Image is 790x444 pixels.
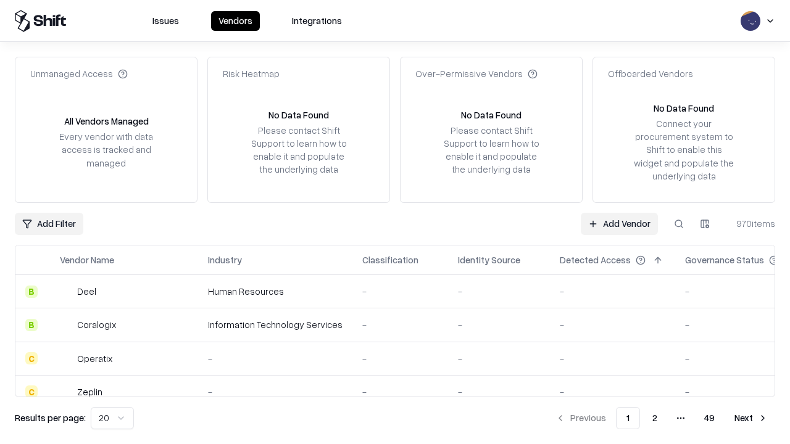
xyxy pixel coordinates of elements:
[223,67,280,80] div: Risk Heatmap
[727,407,775,429] button: Next
[60,352,72,364] img: Operatix
[30,67,128,80] div: Unmanaged Access
[60,286,72,298] img: Deel
[560,285,665,298] div: -
[25,286,38,298] div: B
[145,11,186,31] button: Issues
[458,285,540,298] div: -
[440,124,543,176] div: Please contact Shift Support to learn how to enable it and populate the underlying data
[560,318,665,331] div: -
[64,115,149,128] div: All Vendors Managed
[60,385,72,398] img: Zeplin
[458,318,540,331] div: -
[77,352,112,365] div: Operatix
[77,385,102,398] div: Zeplin
[15,213,83,235] button: Add Filter
[362,253,418,266] div: Classification
[362,318,438,331] div: -
[60,253,114,266] div: Vendor Name
[77,285,96,298] div: Deel
[560,253,631,266] div: Detected Access
[633,117,735,183] div: Connect your procurement system to Shift to enable this widget and populate the underlying data
[208,253,242,266] div: Industry
[25,385,38,398] div: C
[25,352,38,364] div: C
[616,407,640,429] button: 1
[285,11,349,31] button: Integrations
[608,67,693,80] div: Offboarded Vendors
[362,385,438,398] div: -
[211,11,260,31] button: Vendors
[458,385,540,398] div: -
[60,319,72,331] img: Coralogix
[461,109,522,121] div: No Data Found
[208,318,343,331] div: Information Technology Services
[654,102,714,115] div: No Data Found
[548,407,775,429] nav: pagination
[560,352,665,365] div: -
[208,285,343,298] div: Human Resources
[642,407,667,429] button: 2
[247,124,350,176] div: Please contact Shift Support to learn how to enable it and populate the underlying data
[268,109,329,121] div: No Data Found
[362,352,438,365] div: -
[362,285,438,298] div: -
[55,130,157,169] div: Every vendor with data access is tracked and managed
[458,352,540,365] div: -
[208,385,343,398] div: -
[560,385,665,398] div: -
[726,217,775,230] div: 970 items
[208,352,343,365] div: -
[458,253,520,266] div: Identity Source
[685,253,764,266] div: Governance Status
[415,67,538,80] div: Over-Permissive Vendors
[25,319,38,331] div: B
[77,318,116,331] div: Coralogix
[694,407,725,429] button: 49
[15,411,86,424] p: Results per page:
[581,213,658,235] a: Add Vendor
